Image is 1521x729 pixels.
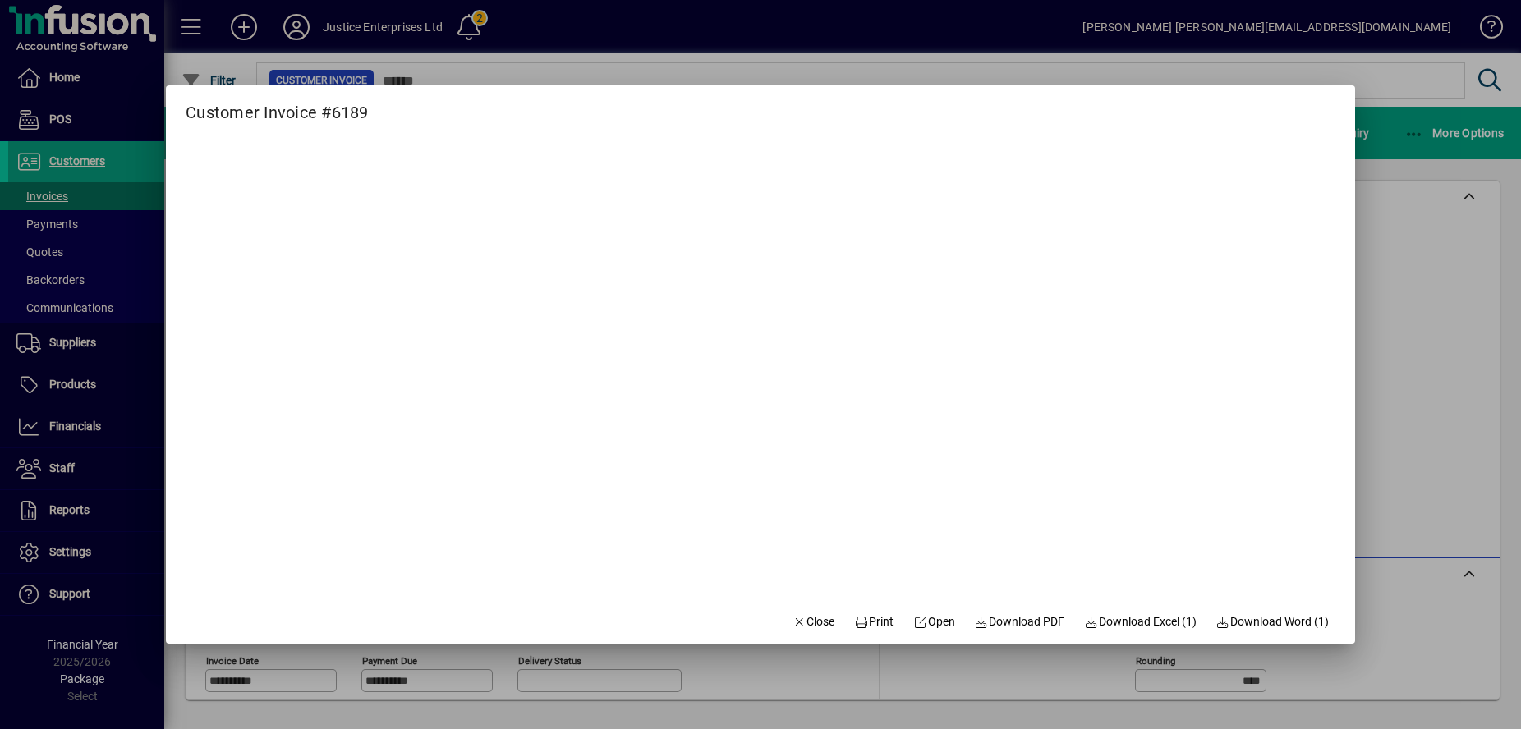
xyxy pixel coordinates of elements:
[166,85,388,126] h2: Customer Invoice #6189
[907,607,962,637] a: Open
[854,613,894,630] span: Print
[1216,613,1330,630] span: Download Word (1)
[968,607,1072,637] a: Download PDF
[786,607,842,637] button: Close
[975,613,1065,630] span: Download PDF
[1084,613,1197,630] span: Download Excel (1)
[913,613,955,630] span: Open
[1210,607,1336,637] button: Download Word (1)
[1078,607,1203,637] button: Download Excel (1)
[793,613,835,630] span: Close
[848,607,900,637] button: Print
